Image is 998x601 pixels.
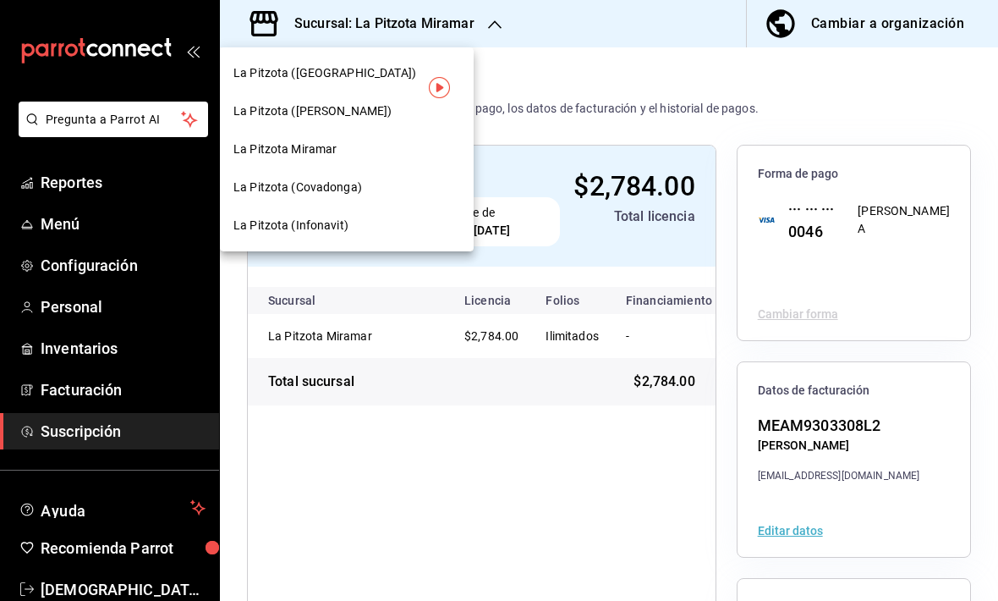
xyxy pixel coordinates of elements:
[220,92,474,130] div: La Pitzota ([PERSON_NAME])
[233,102,392,120] span: La Pitzota ([PERSON_NAME])
[233,64,416,82] span: La Pitzota ([GEOGRAPHIC_DATA])
[233,179,362,196] span: La Pitzota (Covadonga)
[220,207,474,245] div: La Pitzota (Infonavit)
[220,130,474,168] div: La Pitzota Miramar
[220,168,474,207] div: La Pitzota (Covadonga)
[233,141,337,158] span: La Pitzota Miramar
[220,54,474,92] div: La Pitzota ([GEOGRAPHIC_DATA])
[429,77,450,98] img: Tooltip marker
[233,217,348,234] span: La Pitzota (Infonavit)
